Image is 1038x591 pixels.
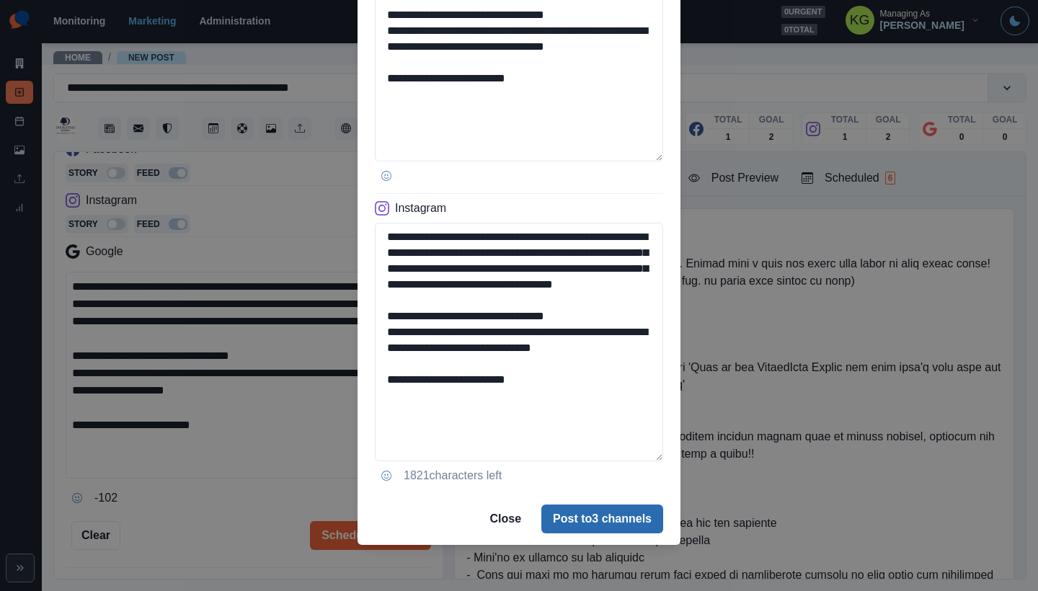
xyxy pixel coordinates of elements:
[375,464,398,487] button: Opens Emoji Picker
[395,200,446,217] p: Instagram
[541,505,663,533] button: Post to3 channels
[478,505,533,533] button: Close
[404,467,502,484] p: 1821 characters left
[375,164,398,187] button: Opens Emoji Picker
